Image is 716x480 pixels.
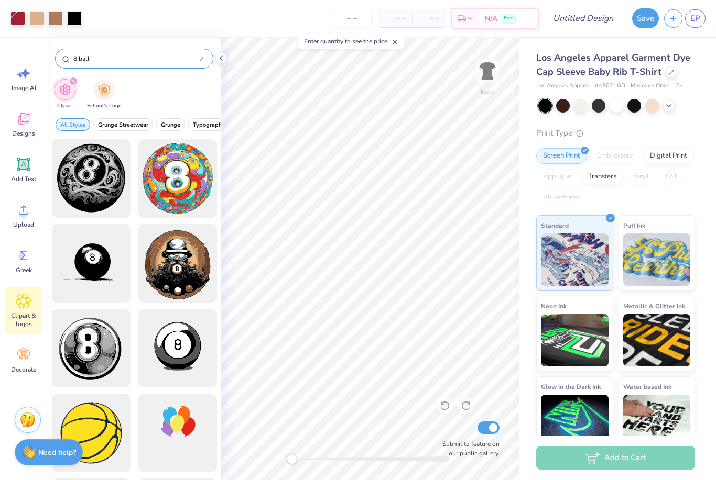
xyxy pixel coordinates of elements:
span: Los Angeles Apparel [536,82,590,91]
span: EP [690,13,700,25]
span: Puff Ink [623,220,645,231]
span: Neon Ink [541,300,567,311]
div: Vinyl [626,169,656,185]
img: Neon Ink [541,314,609,366]
span: # 43021GD [595,82,625,91]
img: Water based Ink [623,395,691,447]
span: Water based Ink [623,381,671,392]
span: Greek [16,266,32,274]
span: Standard [541,220,569,231]
span: Clipart [57,102,73,110]
button: filter button [56,118,90,131]
button: filter button [93,118,153,131]
img: School's Logo Image [99,84,110,96]
div: filter for School's Logo [87,79,122,110]
span: Grunge Streetwear [98,121,148,129]
span: – – [385,13,406,24]
button: filter button [156,118,185,131]
input: Try "Stars" [72,53,200,64]
div: Rhinestones [536,190,587,206]
div: Applique [536,169,578,185]
div: Print Type [536,127,695,139]
div: Screen Print [536,148,587,164]
span: Glow in the Dark Ink [541,381,601,392]
img: Standard [541,233,609,286]
span: Clipart & logos [6,311,41,328]
input: Untitled Design [545,8,622,29]
div: filter for Clipart [55,79,75,110]
img: Clipart Image [59,84,71,96]
button: filter button [55,79,75,110]
strong: Need help? [38,448,76,457]
div: Embroidery [590,148,640,164]
span: Grunge [161,121,180,129]
span: Minimum Order: 12 + [631,82,683,91]
span: Metallic & Glitter Ink [623,300,685,311]
span: All Styles [60,121,85,129]
img: Glow in the Dark Ink [541,395,609,447]
span: Add Text [11,175,36,183]
span: Free [504,15,514,22]
div: Foil [659,169,684,185]
span: N/A [485,13,497,24]
div: Transfers [581,169,623,185]
input: – – [332,9,373,28]
button: filter button [87,79,122,110]
span: Decorate [11,365,36,374]
div: Digital Print [643,148,694,164]
span: Designs [12,129,35,138]
span: Image AI [12,84,36,92]
div: Accessibility label [287,454,297,464]
div: Enter quantity to see the price. [298,34,405,49]
button: Save [632,8,659,28]
span: Upload [13,220,34,229]
span: – – [418,13,439,24]
span: Typography [193,121,225,129]
span: Los Angeles Apparel Garment Dye Cap Sleeve Baby Rib T-Shirt [536,51,690,78]
span: School's Logo [87,102,122,110]
img: Metallic & Glitter Ink [623,314,691,366]
img: Puff Ink [623,233,691,286]
button: filter button [188,118,230,131]
a: EP [685,9,706,28]
label: Submit to feature on our public gallery. [437,439,500,458]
